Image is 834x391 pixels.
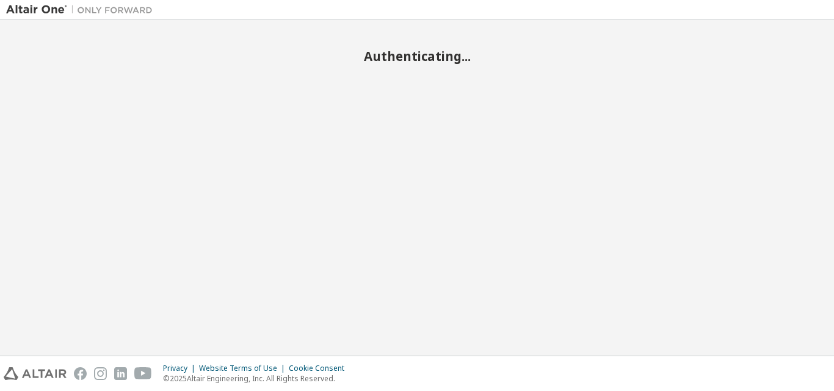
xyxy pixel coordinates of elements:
h2: Authenticating... [6,48,828,64]
img: Altair One [6,4,159,16]
div: Privacy [163,364,199,373]
img: altair_logo.svg [4,367,67,380]
div: Cookie Consent [289,364,352,373]
img: instagram.svg [94,367,107,380]
img: linkedin.svg [114,367,127,380]
div: Website Terms of Use [199,364,289,373]
img: facebook.svg [74,367,87,380]
p: © 2025 Altair Engineering, Inc. All Rights Reserved. [163,373,352,384]
img: youtube.svg [134,367,152,380]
